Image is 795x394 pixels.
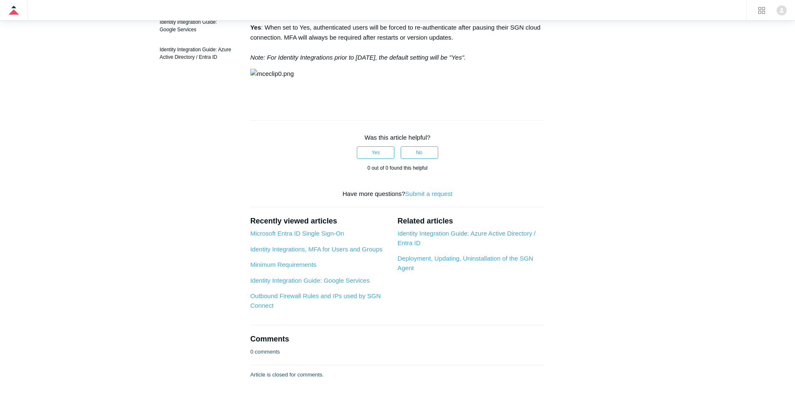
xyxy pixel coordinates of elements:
a: Deployment, Updating, Uninstallation of the SGN Agent [397,255,533,271]
div: Have more questions? [250,189,545,199]
span: 0 out of 0 found this helpful [367,165,427,171]
a: Identity Integration Guide: Azure Active Directory / Entra ID [156,42,238,65]
p: : When set to Yes, authenticated users will be forced to re-authenticate after pausing their SGN ... [250,13,545,63]
p: Article is closed for comments. [250,371,324,379]
a: Minimum Requirements [250,261,316,268]
a: Outbound Firewall Rules and IPs used by SGN Connect [250,292,381,309]
p: 0 comments [250,348,280,356]
a: Identity Integration Guide: Google Services [250,277,370,284]
button: This article was not helpful [401,146,438,159]
h2: Related articles [397,216,545,227]
em: Note: For Identity Integrations prior to [DATE], the default setting will be "Yes". [250,54,466,61]
h2: Comments [250,334,545,345]
strong: Yes [250,24,261,31]
a: Identity Integrations, MFA for Users and Groups [250,246,383,253]
img: mceclip0.png [250,69,294,79]
a: Submit a request [405,190,452,197]
zd-hc-trigger: Click your profile icon to open the profile menu [777,5,787,15]
span: Was this article helpful? [365,134,431,141]
h2: Recently viewed articles [250,216,389,227]
a: Identity Integration Guide: Azure Active Directory / Entra ID [397,230,535,246]
a: Identity Integration Guide: Google Services [156,14,238,38]
button: This article was helpful [357,146,394,159]
a: Microsoft Entra ID Single Sign-On [250,230,344,237]
img: user avatar [777,5,787,15]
